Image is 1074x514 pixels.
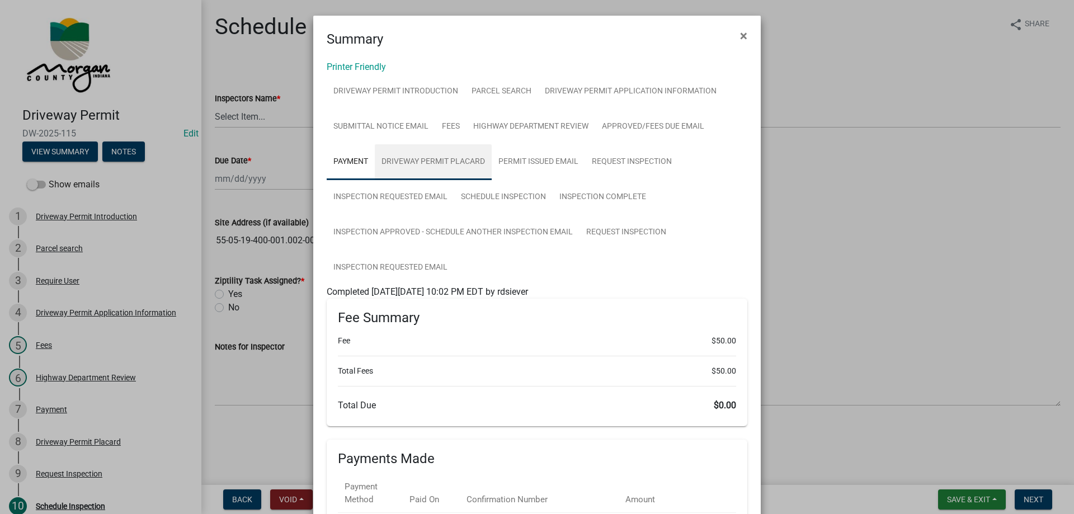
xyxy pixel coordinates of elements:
[714,400,736,411] span: $0.00
[435,109,467,145] a: Fees
[712,365,736,377] span: $50.00
[338,451,736,467] h6: Payments Made
[375,144,492,180] a: Driveway Permit Placard
[619,474,662,513] th: Amount
[327,74,465,110] a: Driveway Permit Introduction
[467,109,595,145] a: Highway Department Review
[712,335,736,347] span: $50.00
[338,310,736,326] h6: Fee Summary
[731,20,756,51] button: Close
[595,109,711,145] a: Approved/Fees Due Email
[403,474,460,513] th: Paid On
[585,144,679,180] a: Request Inspection
[465,74,538,110] a: Parcel search
[327,250,454,286] a: Inspection Requested Email
[538,74,723,110] a: Driveway Permit Application Information
[327,109,435,145] a: Submittal Notice Email
[338,474,403,513] th: Payment Method
[327,29,383,49] h4: Summary
[327,215,580,251] a: Inspection Approved - Schedule Another Inspection Email
[454,180,553,215] a: Schedule Inspection
[338,365,736,377] li: Total Fees
[580,215,673,251] a: Request Inspection
[460,474,619,513] th: Confirmation Number
[492,144,585,180] a: Permit Issued Email
[338,400,736,411] h6: Total Due
[338,335,736,347] li: Fee
[327,144,375,180] a: Payment
[553,180,653,215] a: Inspection Complete
[740,28,747,44] span: ×
[327,62,386,72] a: Printer Friendly
[327,180,454,215] a: Inspection Requested Email
[327,286,528,297] span: Completed [DATE][DATE] 10:02 PM EDT by rdsiever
